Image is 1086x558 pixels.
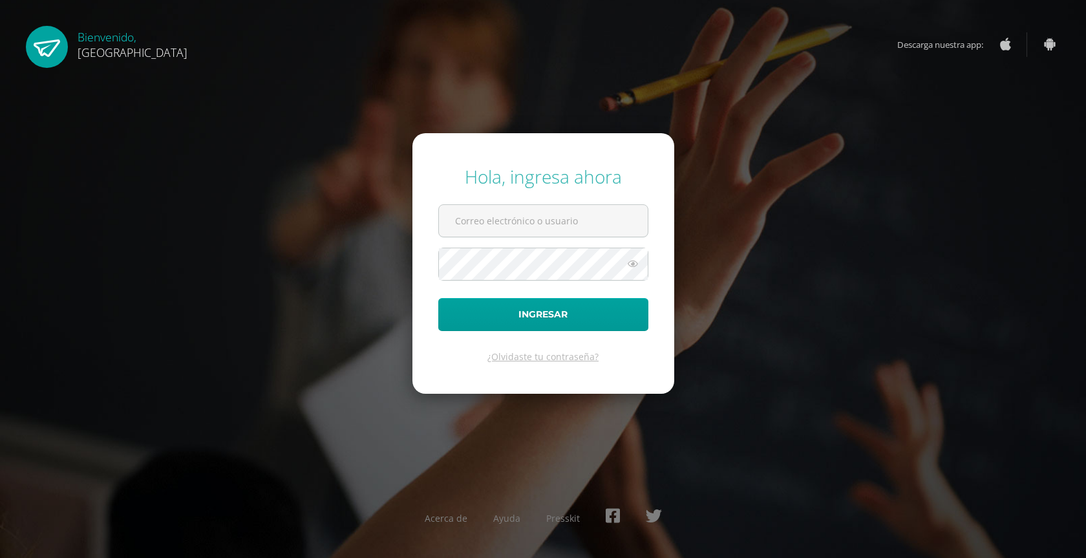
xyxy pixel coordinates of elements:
[493,512,520,524] a: Ayuda
[487,350,599,363] a: ¿Olvidaste tu contraseña?
[546,512,580,524] a: Presskit
[438,164,648,189] div: Hola, ingresa ahora
[438,298,648,331] button: Ingresar
[78,26,187,60] div: Bienvenido,
[425,512,467,524] a: Acerca de
[439,205,648,237] input: Correo electrónico o usuario
[897,32,996,57] span: Descarga nuestra app:
[78,45,187,60] span: [GEOGRAPHIC_DATA]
